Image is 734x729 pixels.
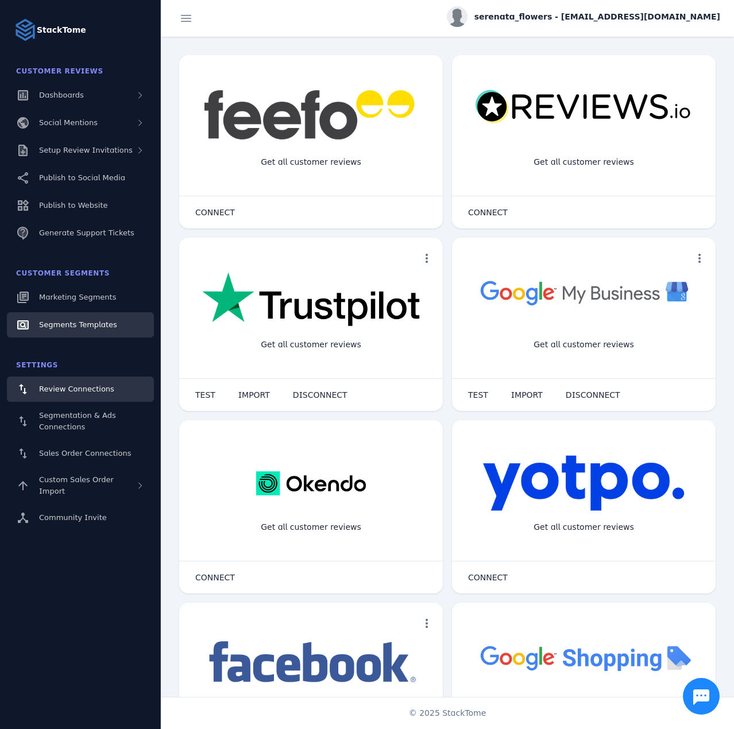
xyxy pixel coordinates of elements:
[256,455,366,512] img: okendo.webp
[184,383,227,406] button: TEST
[524,512,643,542] div: Get all customer reviews
[16,67,103,75] span: Customer Reviews
[252,147,370,177] div: Get all customer reviews
[16,361,58,369] span: Settings
[227,383,281,406] button: IMPORT
[468,391,488,399] span: TEST
[281,383,359,406] button: DISCONNECT
[39,146,133,154] span: Setup Review Invitations
[409,707,486,719] span: © 2025 StackTome
[252,329,370,360] div: Get all customer reviews
[252,512,370,542] div: Get all customer reviews
[39,91,84,99] span: Dashboards
[500,383,554,406] button: IMPORT
[474,11,720,23] span: serenata_flowers - [EMAIL_ADDRESS][DOMAIN_NAME]
[39,118,98,127] span: Social Mentions
[37,24,86,36] strong: StackTome
[566,391,620,399] span: DISCONNECT
[195,573,235,581] span: CONNECT
[554,383,632,406] button: DISCONNECT
[7,220,154,246] a: Generate Support Tickets
[415,612,438,635] button: more
[447,6,720,27] button: serenata_flowers - [EMAIL_ADDRESS][DOMAIN_NAME]
[16,269,110,277] span: Customer Segments
[39,513,107,522] span: Community Invite
[7,193,154,218] a: Publish to Website
[39,449,131,457] span: Sales Order Connections
[7,285,154,310] a: Marketing Segments
[293,391,347,399] span: DISCONNECT
[202,637,420,688] img: facebook.png
[688,247,711,270] button: more
[7,404,154,439] a: Segmentation & Ads Connections
[7,312,154,338] a: Segments Templates
[39,385,114,393] span: Review Connections
[39,475,114,495] span: Custom Sales Order Import
[468,208,508,216] span: CONNECT
[39,320,117,329] span: Segments Templates
[39,173,125,182] span: Publish to Social Media
[39,228,134,237] span: Generate Support Tickets
[516,695,651,725] div: Import Products from Google
[468,573,508,581] span: CONNECT
[14,18,37,41] img: Logo image
[39,411,116,431] span: Segmentation & Ads Connections
[7,505,154,530] a: Community Invite
[238,391,270,399] span: IMPORT
[415,247,438,270] button: more
[511,391,543,399] span: IMPORT
[39,201,107,210] span: Publish to Website
[524,329,643,360] div: Get all customer reviews
[482,455,685,512] img: yotpo.png
[457,383,500,406] button: TEST
[39,293,116,301] span: Marketing Segments
[202,90,420,140] img: feefo.png
[195,208,235,216] span: CONNECT
[184,201,246,224] button: CONNECT
[475,272,693,313] img: googlebusiness.png
[195,391,215,399] span: TEST
[524,147,643,177] div: Get all customer reviews
[7,165,154,191] a: Publish to Social Media
[457,566,519,589] button: CONNECT
[7,441,154,466] a: Sales Order Connections
[457,201,519,224] button: CONNECT
[184,566,246,589] button: CONNECT
[7,377,154,402] a: Review Connections
[447,6,468,27] img: profile.jpg
[202,272,420,328] img: trustpilot.png
[475,90,693,125] img: reviewsio.svg
[475,637,693,678] img: googleshopping.png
